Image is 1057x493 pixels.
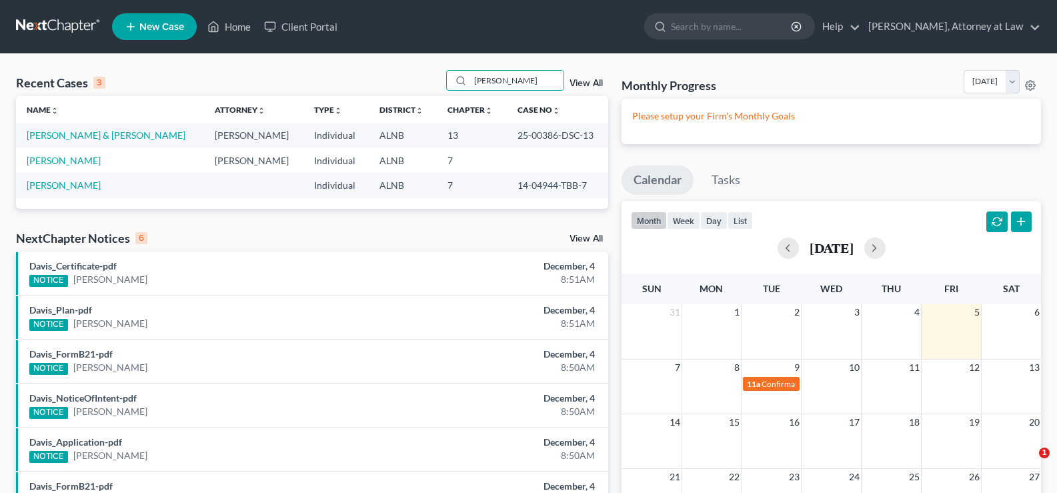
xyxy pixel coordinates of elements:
a: Help [816,15,860,39]
div: NOTICE [29,319,68,331]
td: 25-00386-DSC-13 [507,123,608,147]
iframe: Intercom live chat [1012,448,1044,480]
button: month [631,211,667,229]
div: December, 4 [415,392,595,405]
a: Davis_FormB21-pdf [29,348,113,360]
span: Sat [1003,283,1020,294]
a: Tasks [700,165,752,195]
div: NOTICE [29,451,68,463]
a: [PERSON_NAME] [27,179,101,191]
span: 14 [668,414,682,430]
button: day [700,211,728,229]
div: NOTICE [29,275,68,287]
span: 31 [668,304,682,320]
div: NOTICE [29,363,68,375]
span: 11a [747,379,760,389]
span: 1 [733,304,741,320]
a: Davis_FormB21-pdf [29,480,113,492]
span: 19 [968,414,981,430]
span: 26 [968,469,981,485]
span: 23 [788,469,801,485]
span: Thu [882,283,901,294]
a: [PERSON_NAME] [73,317,147,330]
td: [PERSON_NAME] [204,148,303,173]
a: [PERSON_NAME], Attorney at Law [862,15,1040,39]
h2: [DATE] [810,241,854,255]
i: unfold_more [257,107,265,115]
a: Davis_Application-pdf [29,436,122,448]
a: [PERSON_NAME] [73,449,147,462]
div: 8:50AM [415,449,595,462]
div: December, 4 [415,304,595,317]
div: 8:51AM [415,317,595,330]
span: 16 [788,414,801,430]
td: ALNB [369,148,437,173]
div: 6 [135,232,147,244]
a: Client Portal [257,15,344,39]
td: [PERSON_NAME] [204,123,303,147]
a: View All [570,79,603,88]
span: 18 [908,414,921,430]
span: Mon [700,283,723,294]
i: unfold_more [552,107,560,115]
td: 7 [437,148,506,173]
span: 1 [1039,448,1050,458]
td: ALNB [369,123,437,147]
a: Districtunfold_more [379,105,423,115]
div: Recent Cases [16,75,105,91]
div: December, 4 [415,480,595,493]
button: list [728,211,753,229]
div: NOTICE [29,407,68,419]
a: Chapterunfold_more [447,105,493,115]
i: unfold_more [485,107,493,115]
span: 25 [908,469,921,485]
span: 11 [908,360,921,376]
i: unfold_more [415,107,423,115]
a: Davis_NoticeOfIntent-pdf [29,392,137,404]
span: 17 [848,414,861,430]
span: 24 [848,469,861,485]
a: Case Nounfold_more [517,105,560,115]
button: week [667,211,700,229]
span: 12 [968,360,981,376]
div: December, 4 [415,260,595,273]
div: December, 4 [415,348,595,361]
p: Please setup your Firm's Monthly Goals [632,109,1030,123]
td: Individual [303,173,369,197]
span: New Case [139,22,184,32]
div: NextChapter Notices [16,230,147,246]
a: View All [570,234,603,243]
a: [PERSON_NAME] [73,405,147,418]
h3: Monthly Progress [622,77,716,93]
span: 9 [793,360,801,376]
a: [PERSON_NAME] [27,155,101,166]
span: 5 [973,304,981,320]
div: December, 4 [415,436,595,449]
a: Attorneyunfold_more [215,105,265,115]
span: 10 [848,360,861,376]
span: Sun [642,283,662,294]
a: [PERSON_NAME] [73,273,147,286]
span: 8 [733,360,741,376]
a: [PERSON_NAME] & [PERSON_NAME] [27,129,185,141]
a: Calendar [622,165,694,195]
td: Individual [303,123,369,147]
a: [PERSON_NAME] [73,361,147,374]
div: 8:50AM [415,361,595,374]
span: 15 [728,414,741,430]
i: unfold_more [334,107,342,115]
span: Confirmation Date for [PERSON_NAME] [762,379,903,389]
input: Search by name... [671,14,793,39]
input: Search by name... [470,71,564,90]
i: unfold_more [51,107,59,115]
span: Tue [763,283,780,294]
span: 4 [913,304,921,320]
td: ALNB [369,173,437,197]
span: 20 [1028,414,1041,430]
span: Fri [944,283,958,294]
span: 3 [853,304,861,320]
a: Davis_Plan-pdf [29,304,92,316]
a: Typeunfold_more [314,105,342,115]
a: Home [201,15,257,39]
a: Nameunfold_more [27,105,59,115]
